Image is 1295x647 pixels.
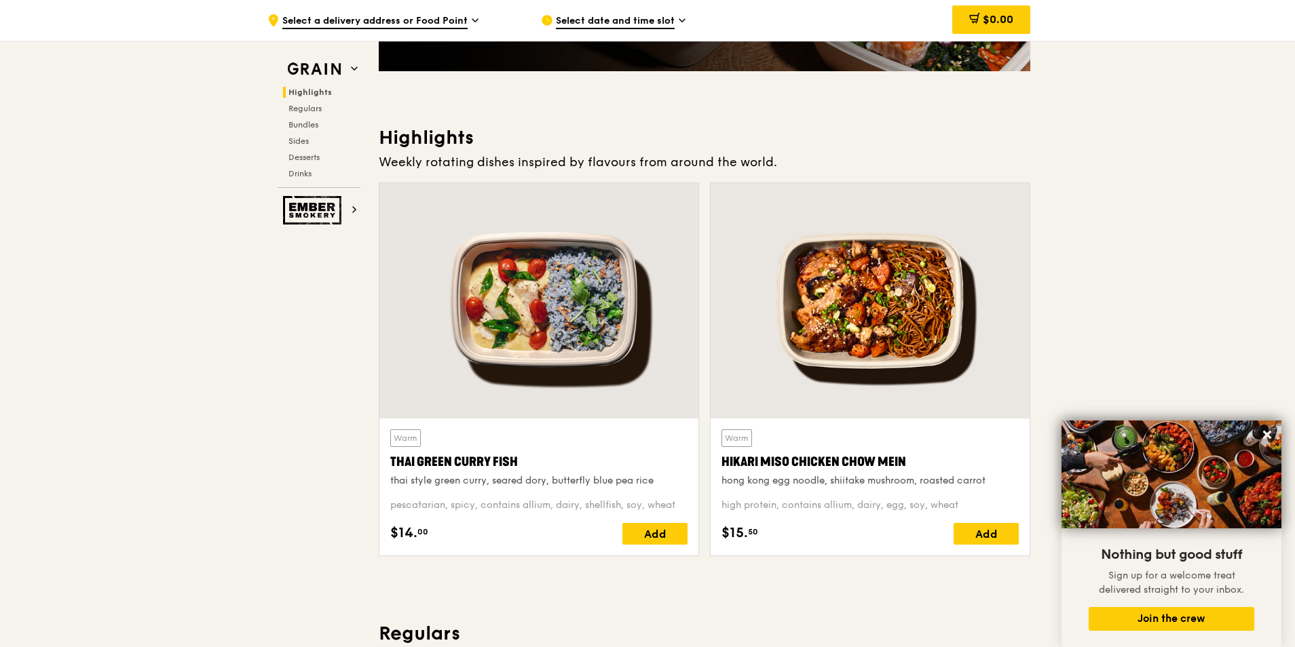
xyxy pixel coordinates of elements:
[379,621,1030,646] h3: Regulars
[1099,570,1244,595] span: Sign up for a welcome treat delivered straight to your inbox.
[288,87,332,97] span: Highlights
[288,104,322,113] span: Regulars
[721,452,1019,471] div: Hikari Miso Chicken Chow Mein
[283,196,345,224] img: Ember Smokery web logo
[282,14,468,29] span: Select a delivery address or Food Point
[288,120,318,130] span: Bundles
[721,474,1019,488] div: hong kong egg noodle, shiitake mushroom, roasted carrot
[721,429,752,447] div: Warm
[288,153,320,162] span: Desserts
[556,14,675,29] span: Select date and time slot
[748,526,758,537] span: 50
[954,523,1019,545] div: Add
[1062,420,1281,528] img: DSC07876-Edit02-Large.jpeg
[721,523,748,543] span: $15.
[288,136,309,146] span: Sides
[390,523,417,543] span: $14.
[721,498,1019,512] div: high protein, contains allium, dairy, egg, soy, wheat
[390,474,688,488] div: thai style green curry, seared dory, butterfly blue pea rice
[1101,547,1242,563] span: Nothing but good stuff
[283,57,345,81] img: Grain web logo
[379,125,1030,150] h3: Highlights
[622,523,688,545] div: Add
[1256,424,1278,446] button: Close
[390,498,688,512] div: pescatarian, spicy, contains allium, dairy, shellfish, soy, wheat
[390,452,688,471] div: Thai Green Curry Fish
[417,526,428,537] span: 00
[983,13,1013,26] span: $0.00
[390,429,421,447] div: Warm
[379,153,1030,172] div: Weekly rotating dishes inspired by flavours from around the world.
[1089,607,1254,631] button: Join the crew
[288,169,312,178] span: Drinks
